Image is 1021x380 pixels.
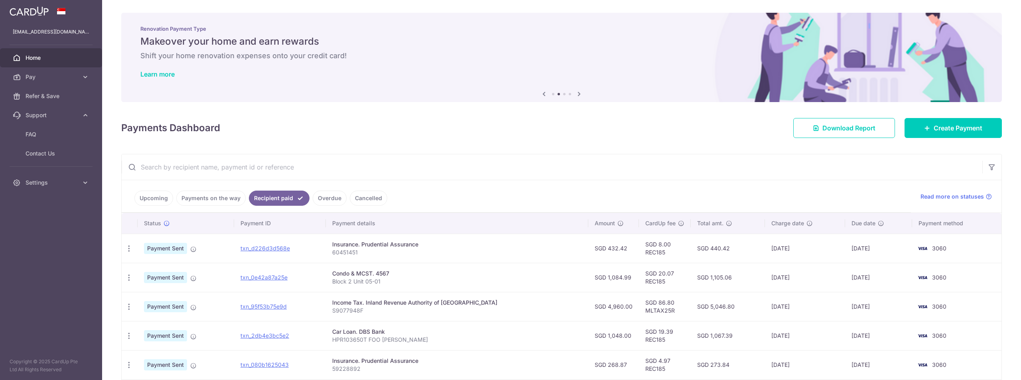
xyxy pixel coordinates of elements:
span: Payment Sent [144,272,187,283]
td: SGD 86.80 MLTAX25R [639,292,691,321]
td: SGD 432.42 [588,234,639,263]
td: [DATE] [845,350,912,379]
td: [DATE] [845,321,912,350]
td: [DATE] [765,321,845,350]
td: [DATE] [765,234,845,263]
div: Income Tax. Inland Revenue Authority of [GEOGRAPHIC_DATA] [332,299,582,307]
span: Support [26,111,78,119]
td: [DATE] [845,234,912,263]
th: Payment ID [234,213,326,234]
img: Bank Card [915,360,930,370]
a: Overdue [313,191,347,206]
td: [DATE] [765,292,845,321]
span: 3060 [932,332,946,339]
span: Contact Us [26,150,78,158]
img: Bank Card [915,244,930,253]
span: Settings [26,179,78,187]
a: Upcoming [134,191,173,206]
td: SGD 1,067.39 [691,321,765,350]
td: SGD 4.97 REC185 [639,350,691,379]
td: SGD 1,048.00 [588,321,639,350]
span: 3060 [932,274,946,281]
h5: Makeover your home and earn rewards [140,35,983,48]
span: FAQ [26,130,78,138]
span: 3060 [932,303,946,310]
iframe: Opens a widget where you can find more information [970,356,1013,376]
img: CardUp [10,6,49,16]
img: Bank Card [915,273,930,282]
td: [DATE] [845,292,912,321]
span: Charge date [771,219,804,227]
span: 3060 [932,245,946,252]
span: Status [144,219,161,227]
span: Payment Sent [144,330,187,341]
span: Payment Sent [144,359,187,370]
p: Block 2 Unit 05-01 [332,278,582,285]
h4: Payments Dashboard [121,121,220,135]
td: SGD 273.84 [691,350,765,379]
span: Download Report [822,123,875,133]
span: Pay [26,73,78,81]
td: SGD 19.39 REC185 [639,321,691,350]
span: Payment Sent [144,301,187,312]
a: Create Payment [905,118,1002,138]
span: Payment Sent [144,243,187,254]
a: txn_0e42a87a25e [240,274,288,281]
span: Amount [595,219,615,227]
td: [DATE] [765,350,845,379]
span: Refer & Save [26,92,78,100]
div: Car Loan. DBS Bank [332,328,582,336]
p: Renovation Payment Type [140,26,983,32]
img: Renovation banner [121,13,1002,102]
span: Total amt. [697,219,723,227]
span: 3060 [932,361,946,368]
h6: Shift your home renovation expenses onto your credit card! [140,51,983,61]
img: Bank Card [915,331,930,341]
span: Read more on statuses [920,193,984,201]
input: Search by recipient name, payment id or reference [122,154,982,180]
td: SGD 1,105.06 [691,263,765,292]
a: txn_d226d3d568e [240,245,290,252]
td: SGD 1,084.99 [588,263,639,292]
p: HPR103650T FOO [PERSON_NAME] [332,336,582,344]
th: Payment details [326,213,588,234]
img: Bank Card [915,302,930,311]
td: SGD 4,960.00 [588,292,639,321]
a: Read more on statuses [920,193,992,201]
a: Recipient paid [249,191,309,206]
a: txn_080b1625043 [240,361,289,368]
td: SGD 20.07 REC185 [639,263,691,292]
div: Condo & MCST. 4567 [332,270,582,278]
td: SGD 440.42 [691,234,765,263]
div: Insurance. Prudential Assurance [332,357,582,365]
td: SGD 268.87 [588,350,639,379]
th: Payment method [912,213,1001,234]
span: CardUp fee [645,219,676,227]
a: txn_2db4e3bc5e2 [240,332,289,339]
div: Insurance. Prudential Assurance [332,240,582,248]
span: Home [26,54,78,62]
span: Create Payment [934,123,982,133]
a: txn_95f53b75e9d [240,303,287,310]
a: Learn more [140,70,175,78]
td: [DATE] [845,263,912,292]
span: Due date [851,219,875,227]
a: Download Report [793,118,895,138]
p: 60451451 [332,248,582,256]
td: [DATE] [765,263,845,292]
td: SGD 5,046.80 [691,292,765,321]
td: SGD 8.00 REC185 [639,234,691,263]
p: S9077948F [332,307,582,315]
p: 59228892 [332,365,582,373]
a: Payments on the way [176,191,246,206]
a: Cancelled [350,191,387,206]
p: [EMAIL_ADDRESS][DOMAIN_NAME] [13,28,89,36]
